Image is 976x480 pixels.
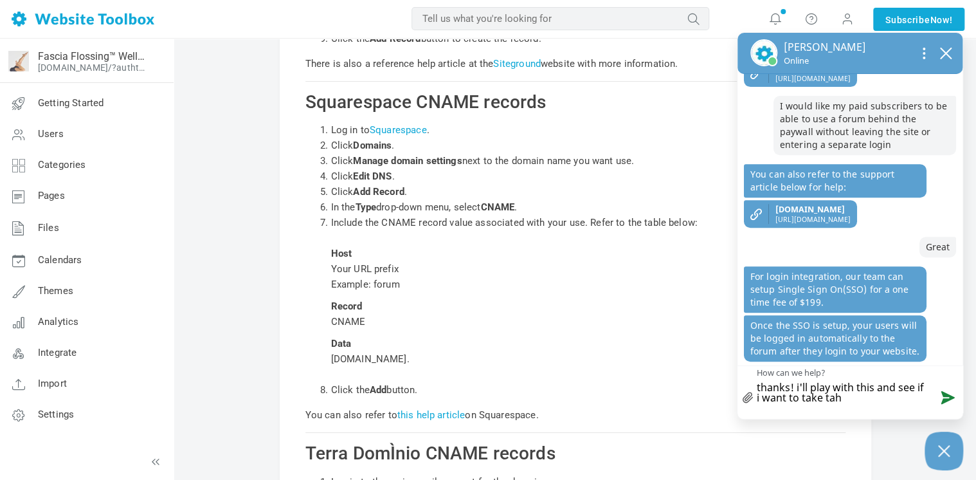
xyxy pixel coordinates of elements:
img: favicon.ico [8,51,29,71]
span: Calendars [38,254,82,266]
label: How can we help? [757,367,826,377]
button: Close Chatbox [925,432,963,470]
span: Pages [38,190,65,201]
span: Now! [930,13,952,27]
button: Send message [930,383,962,412]
li: Click . [331,138,845,153]
strong: Add [370,384,386,396]
strong: CNAME [480,201,514,213]
li: Log in to . [331,122,845,138]
strong: Type [355,201,376,213]
button: Open chat options menu [912,42,935,63]
p: You can also refer to the support article below for help: [744,164,926,198]
strong: Record [331,300,363,312]
a: [DOMAIN_NAME]/?authtoken=36b2283207c2c7666945e8a182760cbe&rememberMe=1 [38,62,150,73]
a: Siteground [493,58,541,69]
span: Categories [38,159,86,171]
li: In the drop-down menu, select . [331,199,845,215]
li: Click next to the domain name you want use. [331,153,845,169]
strong: Add Record [353,186,404,198]
span: Example: forum [331,279,400,290]
li: Click . [331,184,845,199]
span: [URL][DOMAIN_NAME] [775,215,851,224]
a: SubscribeNow! [873,8,964,31]
img: Nikhitha's profile picture [750,39,777,66]
strong: Data [331,338,352,349]
span: CNAME [331,316,366,328]
a: this help article [397,409,465,421]
p: There is also a reference help article at the website with more information. [305,56,845,71]
span: Files [38,222,59,234]
span: Analytics [38,316,78,328]
div: olark chatbox [737,32,963,420]
p: Great [919,237,957,257]
strong: Domains [353,140,392,151]
span: Themes [38,285,73,297]
span: Getting Started [38,97,104,109]
li: Click the button. [331,382,845,398]
h2: Terra DomÌnio CNAME records [305,443,845,465]
span: [DOMAIN_NAME]. [331,353,410,365]
span: [URL][DOMAIN_NAME] [775,74,851,83]
h2: Squarespace CNAME records [305,91,845,113]
button: close chatbox [935,44,956,62]
strong: Manage domain settings [353,155,462,167]
strong: Edit DNS [353,171,392,182]
span: Integrate [38,347,77,358]
span: Users [38,128,64,140]
li: Include the CNAME record value associated with your use. Refer to the table below: [331,215,845,230]
input: Tell us what you're looking for [411,7,709,30]
p: [PERSON_NAME] [784,39,866,55]
p: I would like my paid subscribers to be able to use a forum behind the paywall without leaving the... [773,96,956,155]
strong: Host [331,248,352,259]
span: Import [38,378,67,389]
p: Once the SSO is setup, your users will be logged in automatically to the forum after they login t... [744,315,926,362]
p: For login integration, our team can setup Single Sign On(SSO) for a one time fee of $199. [744,266,926,313]
a: file upload [737,383,758,412]
a: Squarespace [370,124,427,136]
span: Settings [38,409,74,420]
span: Your URL prefix [331,263,399,275]
div: chat [737,74,962,372]
p: You can also refer to on Squarespace. [305,407,845,423]
a: [DOMAIN_NAME][URL][DOMAIN_NAME] [750,204,851,224]
b: Add Record [370,33,421,44]
li: Click . [331,169,845,184]
a: Fascia Flossing™ Wellness Community [38,50,150,62]
span: [DOMAIN_NAME] [775,204,851,215]
p: Online [784,55,866,67]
